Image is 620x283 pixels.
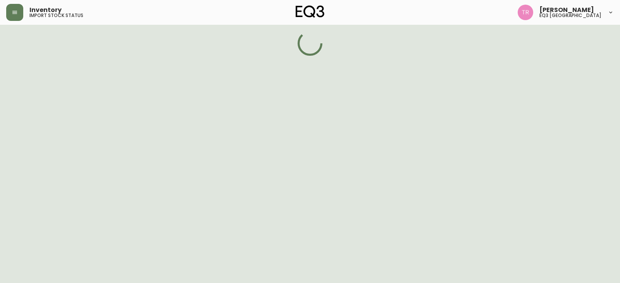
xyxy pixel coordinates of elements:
span: Inventory [29,7,62,13]
span: [PERSON_NAME] [539,7,594,13]
img: 214b9049a7c64896e5c13e8f38ff7a87 [518,5,533,20]
h5: eq3 [GEOGRAPHIC_DATA] [539,13,601,18]
img: logo [296,5,324,18]
h5: import stock status [29,13,83,18]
